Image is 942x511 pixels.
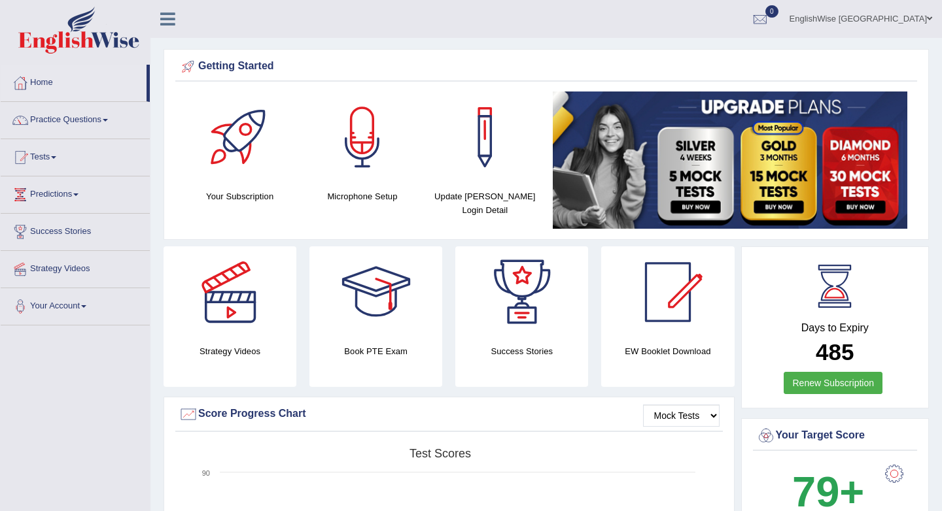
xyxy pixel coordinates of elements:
h4: EW Booklet Download [601,344,734,358]
a: Success Stories [1,214,150,246]
b: 485 [816,339,854,365]
a: Tests [1,139,150,172]
tspan: Test scores [410,447,471,460]
div: Getting Started [179,57,914,76]
h4: Your Subscription [185,190,294,203]
h4: Days to Expiry [756,322,915,334]
a: Strategy Videos [1,251,150,284]
a: Your Account [1,288,150,321]
a: Practice Questions [1,102,150,135]
div: Score Progress Chart [179,404,720,424]
h4: Microphone Setup [307,190,417,203]
h4: Success Stories [455,344,588,358]
a: Home [1,65,147,97]
text: 90 [202,469,210,477]
img: small5.jpg [553,91,907,229]
a: Renew Subscription [784,372,882,394]
a: Predictions [1,176,150,209]
h4: Update [PERSON_NAME] Login Detail [430,190,540,217]
h4: Strategy Videos [164,344,296,358]
div: Your Target Score [756,426,915,446]
span: 0 [765,5,778,18]
h4: Book PTE Exam [309,344,442,358]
